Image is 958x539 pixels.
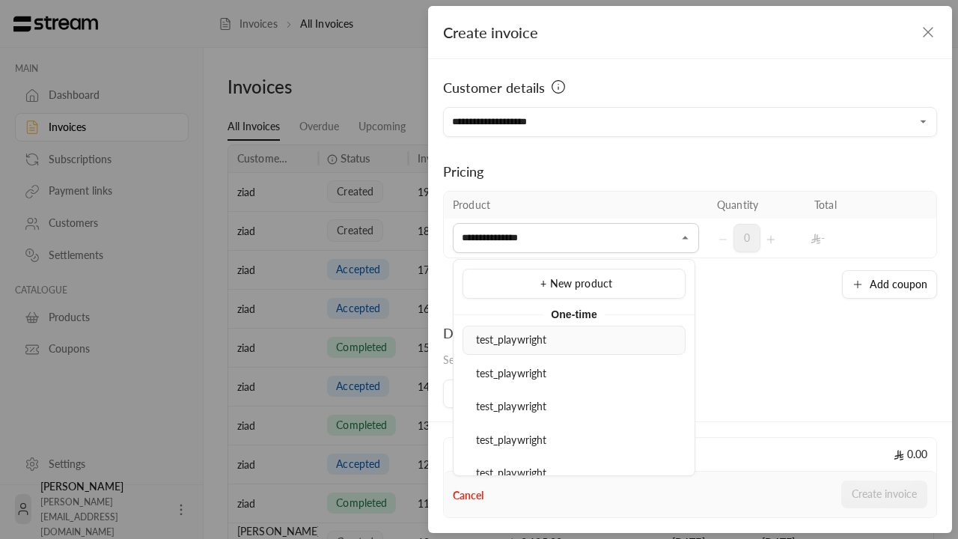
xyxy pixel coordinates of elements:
[733,224,760,252] span: 0
[915,113,933,131] button: Open
[476,400,547,412] span: test_playwright
[443,23,538,41] span: Create invoice
[453,488,483,503] button: Cancel
[894,447,927,462] span: 0.00
[708,192,805,219] th: Quantity
[805,192,903,219] th: Total
[443,161,937,182] div: Pricing
[443,77,545,98] span: Customer details
[476,466,547,479] span: test_playwright
[443,323,591,344] div: Due date
[540,277,612,290] span: + New product
[476,433,547,446] span: test_playwright
[842,270,937,299] button: Add coupon
[443,353,591,366] span: Select the day the invoice is due
[443,191,937,258] table: Selected Products
[476,333,547,346] span: test_playwright
[543,305,605,323] span: One-time
[444,192,708,219] th: Product
[805,219,903,258] td: -
[476,367,547,380] span: test_playwright
[677,229,695,247] button: Close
